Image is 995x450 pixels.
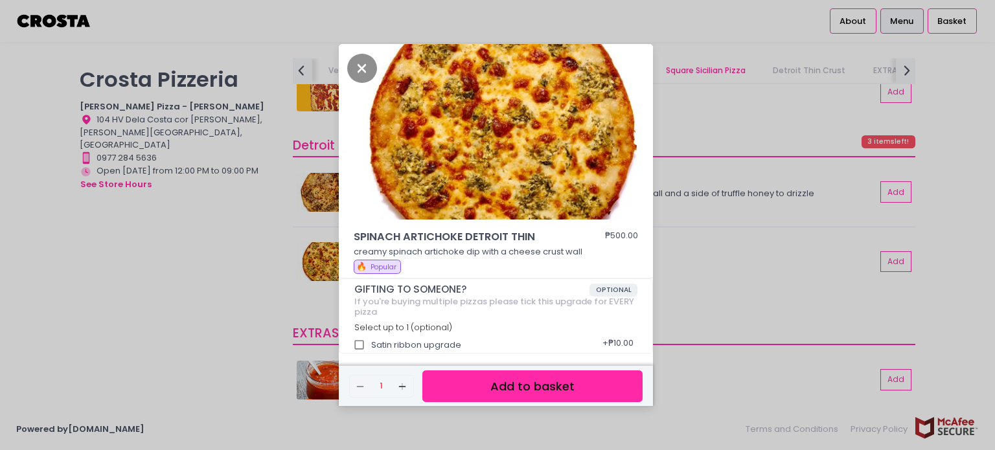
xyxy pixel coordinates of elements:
[356,260,367,273] span: 🔥
[371,262,396,272] span: Popular
[339,44,653,220] img: SPINACH ARTICHOKE DETROIT THIN
[347,61,377,74] button: Close
[598,333,637,357] div: + ₱10.00
[354,229,567,245] span: SPINACH ARTICHOKE DETROIT THIN
[354,284,589,295] span: GIFTING TO SOMEONE?
[605,229,638,245] div: ₱500.00
[422,370,643,402] button: Add to basket
[354,322,452,333] span: Select up to 1 (optional)
[589,284,638,297] span: OPTIONAL
[354,245,639,258] p: creamy spinach artichoke dip with a cheese crust wall
[354,297,638,317] div: If you're buying multiple pizzas please tick this upgrade for EVERY pizza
